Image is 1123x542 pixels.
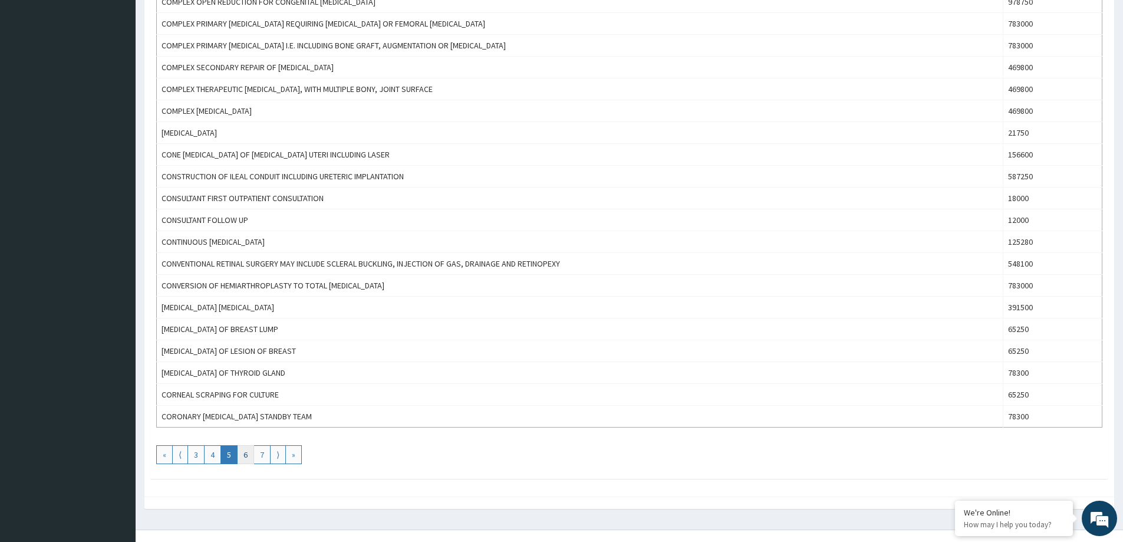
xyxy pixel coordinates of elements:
td: CONSULTANT FOLLOW UP [157,209,1003,231]
div: Minimize live chat window [193,6,222,34]
td: 783000 [1003,35,1102,57]
a: Go to page number 7 [253,445,271,464]
span: We're online! [68,149,163,268]
td: 18000 [1003,188,1102,209]
a: Go to next page [270,445,286,464]
td: [MEDICAL_DATA] OF LESION OF BREAST [157,340,1003,362]
td: CONSULTANT FIRST OUTPATIENT CONSULTATION [157,188,1003,209]
td: 78300 [1003,406,1102,428]
a: Go to page number 5 [220,445,238,464]
td: 469800 [1003,78,1102,100]
a: Go to previous page [172,445,188,464]
div: We're Online! [964,507,1064,518]
td: COMPLEX PRIMARY [MEDICAL_DATA] I.E. INCLUDING BONE GRAFT, AUGMENTATION OR [MEDICAL_DATA] [157,35,1003,57]
a: Go to page number 6 [237,445,254,464]
td: 21750 [1003,122,1102,144]
td: CONVERSION OF HEMIARTHROPLASTY TO TOTAL [MEDICAL_DATA] [157,275,1003,297]
td: 783000 [1003,13,1102,35]
img: d_794563401_company_1708531726252_794563401 [22,59,48,88]
td: CONVENTIONAL RETINAL SURGERY MAY INCLUDE SCLERAL BUCKLING, INJECTION OF GAS, DRAINAGE AND RETINOPEXY [157,253,1003,275]
td: 125280 [1003,231,1102,253]
td: COMPLEX SECONDARY REPAIR OF [MEDICAL_DATA] [157,57,1003,78]
td: 469800 [1003,57,1102,78]
td: CORONARY [MEDICAL_DATA] STANDBY TEAM [157,406,1003,428]
td: 587250 [1003,166,1102,188]
td: CONTINUOUS [MEDICAL_DATA] [157,231,1003,253]
a: Go to page number 4 [204,445,221,464]
td: [MEDICAL_DATA] [MEDICAL_DATA] [157,297,1003,318]
td: [MEDICAL_DATA] OF THYROID GLAND [157,362,1003,384]
td: 65250 [1003,384,1102,406]
td: [MEDICAL_DATA] OF BREAST LUMP [157,318,1003,340]
a: Go to last page [285,445,302,464]
td: COMPLEX PRIMARY [MEDICAL_DATA] REQUIRING [MEDICAL_DATA] OR FEMORAL [MEDICAL_DATA] [157,13,1003,35]
td: 391500 [1003,297,1102,318]
td: 469800 [1003,100,1102,122]
a: Go to page number 3 [187,445,205,464]
td: 12000 [1003,209,1102,231]
p: How may I help you today? [964,520,1064,530]
a: Go to first page [156,445,173,464]
td: COMPLEX [MEDICAL_DATA] [157,100,1003,122]
textarea: Type your message and hit 'Enter' [6,322,225,363]
td: CONE [MEDICAL_DATA] OF [MEDICAL_DATA] UTERI INCLUDING LASER [157,144,1003,166]
td: 783000 [1003,275,1102,297]
div: Chat with us now [61,66,198,81]
td: CONSTRUCTION OF ILEAL CONDUIT INCLUDING URETERIC IMPLANTATION [157,166,1003,188]
td: 65250 [1003,318,1102,340]
td: CORNEAL SCRAPING FOR CULTURE [157,384,1003,406]
td: 65250 [1003,340,1102,362]
td: 156600 [1003,144,1102,166]
td: [MEDICAL_DATA] [157,122,1003,144]
td: 78300 [1003,362,1102,384]
td: COMPLEX THERAPEUTIC [MEDICAL_DATA], WITH MULTIPLE BONY, JOINT SURFACE [157,78,1003,100]
td: 548100 [1003,253,1102,275]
